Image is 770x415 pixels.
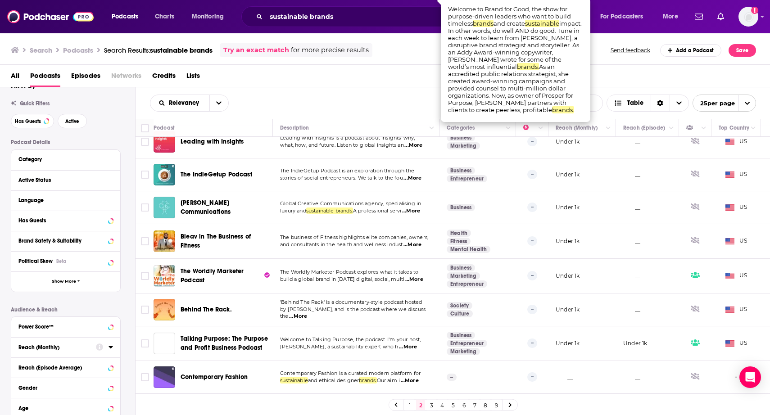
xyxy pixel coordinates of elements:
a: Business [447,204,475,211]
p: Under 1k [556,203,580,211]
a: 3 [427,400,436,410]
span: luxury and [280,207,306,214]
span: Leading with Insights is a podcast about insights' why, [280,135,415,141]
div: Description [280,122,309,133]
a: Charts [149,9,180,24]
p: __ [623,306,640,313]
button: Political SkewBeta [18,255,113,266]
img: The IndieGetup Podcast [154,164,175,185]
span: Show More [52,279,76,284]
a: Marketing [447,142,480,149]
a: Podchaser - Follow, Share and Rate Podcasts [7,8,94,25]
a: 5 [448,400,457,410]
a: Talking Purpose: The Purpose and Profit Business Podcast [181,334,270,352]
span: sustainable brands [150,46,213,54]
a: 4 [438,400,447,410]
p: -- [527,305,537,314]
span: 'Behind The Rack' is a documentary-style podcast hosted [280,299,422,305]
a: Leading with Insights [154,131,175,153]
a: Lists [186,68,200,87]
span: US [725,203,747,212]
input: Search podcasts, credits, & more... [266,9,461,24]
span: [PERSON_NAME] Communications [181,199,231,216]
div: Reach (Monthly) [18,344,90,351]
span: All [11,68,19,87]
a: Behind The Rack. [181,305,232,314]
p: Podcast Details [11,139,121,145]
img: Contemporary Fashion [154,366,175,388]
div: Search Results: [104,46,213,54]
div: Search podcasts, credits, & more... [250,6,540,27]
span: Monitoring [192,10,224,23]
span: ...More [402,207,420,215]
a: Business [447,332,475,339]
img: Bleav in The Business of Fitness [154,230,175,252]
button: Column Actions [603,123,614,134]
span: sustainable brands. [306,207,353,214]
span: 25 per page [693,96,735,110]
a: Credits [152,68,176,87]
button: Gender [18,382,113,393]
span: ...More [399,343,417,351]
p: __ [623,203,640,211]
div: Gender [18,385,105,391]
p: Audience & Reach [11,307,121,313]
h3: Podcasts [63,46,93,54]
button: Column Actions [698,123,709,134]
p: Under 1k [623,339,647,347]
div: Language [18,197,107,203]
button: Age [18,402,113,413]
span: build a global brand in [DATE] digital, social, multi [280,276,404,282]
span: Toggle select row [141,138,149,146]
span: ...More [289,313,307,320]
p: __ [623,373,640,381]
p: Under 1k [556,138,580,145]
span: ...More [401,377,419,384]
button: Choose View [607,95,689,112]
span: ...More [403,175,421,182]
div: Category [18,156,107,162]
div: Reach (Episode Average) [18,365,105,371]
span: Global Creative Communications agency, specialising in [280,200,421,207]
h2: Choose List sort [150,95,229,112]
span: ...More [405,276,423,283]
a: Show notifications dropdown [714,9,728,24]
span: sustainable [280,377,308,383]
p: __ [556,373,573,381]
p: Under 1k [556,272,580,280]
a: Entrepreneur [447,340,487,347]
button: open menu [186,9,236,24]
a: Talking Purpose: The Purpose and Profit Business Podcast [154,333,175,354]
span: Has Guests [15,119,41,124]
p: -- [527,236,537,245]
button: open menu [657,9,689,24]
p: -- [527,137,537,146]
a: Marketing [447,348,480,355]
span: brands. [552,106,574,113]
div: Age [18,405,105,411]
p: -- [527,203,537,212]
span: Networks [111,68,141,87]
span: what, how, and future. Listen to global insights an [280,142,404,148]
a: Brand Safety & Suitability [18,235,113,246]
p: -- [527,170,537,179]
a: Show notifications dropdown [691,9,707,24]
a: [PERSON_NAME] Communications [181,198,270,217]
button: Active [58,114,87,128]
p: Under 1k [556,237,580,245]
a: Health [447,230,471,237]
p: -- [527,372,537,381]
h3: Search [30,46,52,54]
div: Power Score [523,122,536,133]
a: Add a Podcast [660,44,722,57]
span: Welcome to Talking Purpose, the podcast. I'm your host, [280,336,421,343]
span: Welcome to Brand for Good, the show for purpose-driven leaders who want to build timeless [448,5,571,27]
span: by [PERSON_NAME], and is the podcast where we discuss the [280,306,426,320]
a: Contemporary Fashion [181,373,248,382]
span: Episodes [71,68,100,87]
a: The Worldly Marketer Podcast [154,265,175,287]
